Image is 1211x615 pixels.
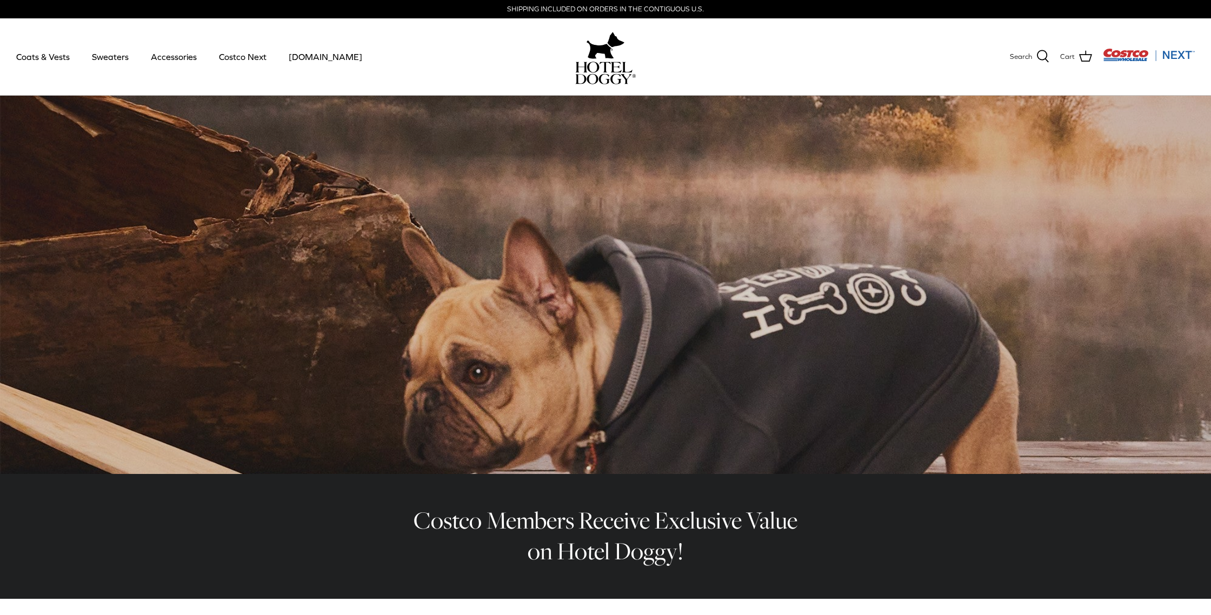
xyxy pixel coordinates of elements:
a: Cart [1060,50,1092,64]
a: [DOMAIN_NAME] [279,38,372,75]
a: Visit Costco Next [1103,55,1195,63]
img: hoteldoggycom [575,62,636,84]
h2: Costco Members Receive Exclusive Value on Hotel Doggy! [405,505,806,566]
a: Costco Next [209,38,276,75]
a: hoteldoggy.com hoteldoggycom [575,29,636,84]
span: Cart [1060,51,1075,63]
a: Sweaters [82,38,138,75]
a: Accessories [141,38,207,75]
img: Costco Next [1103,48,1195,62]
img: hoteldoggy.com [587,29,624,62]
a: Coats & Vests [6,38,79,75]
span: Search [1010,51,1032,63]
a: Search [1010,50,1049,64]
